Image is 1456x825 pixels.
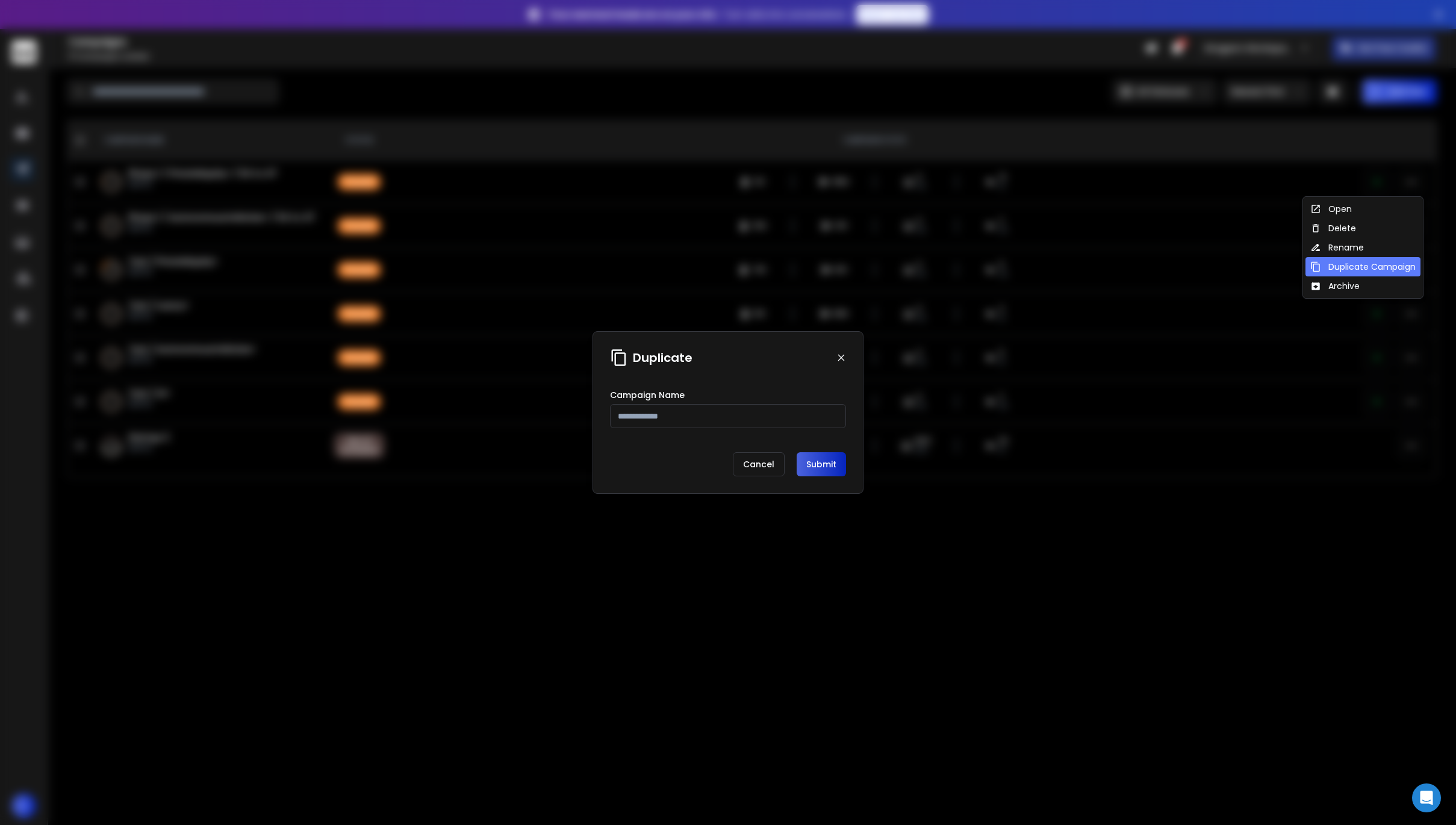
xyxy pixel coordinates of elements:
button: Submit [797,452,846,476]
div: Duplicate Campaign [1310,261,1416,273]
div: Rename [1310,241,1364,254]
div: Archive [1310,280,1360,292]
div: Open [1310,203,1352,215]
p: Cancel [733,452,785,476]
div: Delete [1310,222,1356,234]
h1: Duplicate [633,349,692,366]
label: Campaign Name [610,391,685,399]
div: Open Intercom Messenger [1412,783,1441,812]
